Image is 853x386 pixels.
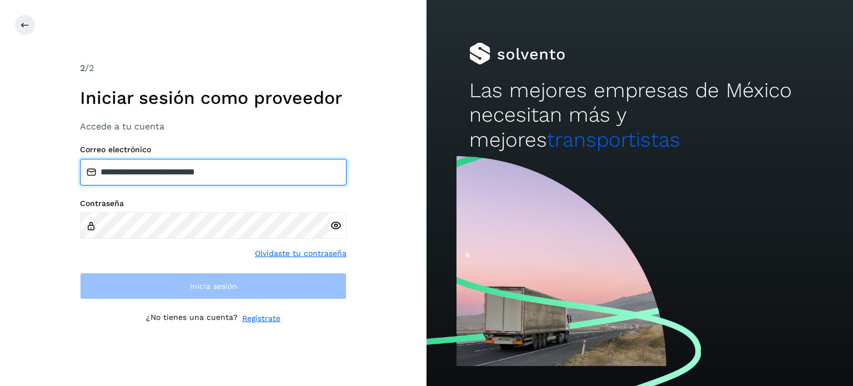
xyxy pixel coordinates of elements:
a: Regístrate [242,313,280,324]
h2: Las mejores empresas de México necesitan más y mejores [469,78,810,152]
h1: Iniciar sesión como proveedor [80,87,347,108]
label: Contraseña [80,199,347,208]
button: Inicia sesión [80,273,347,299]
span: Inicia sesión [190,282,237,290]
label: Correo electrónico [80,145,347,154]
span: 2 [80,63,85,73]
h3: Accede a tu cuenta [80,121,347,132]
span: transportistas [547,128,680,152]
div: /2 [80,62,347,75]
p: ¿No tienes una cuenta? [146,313,238,324]
a: Olvidaste tu contraseña [255,248,347,259]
